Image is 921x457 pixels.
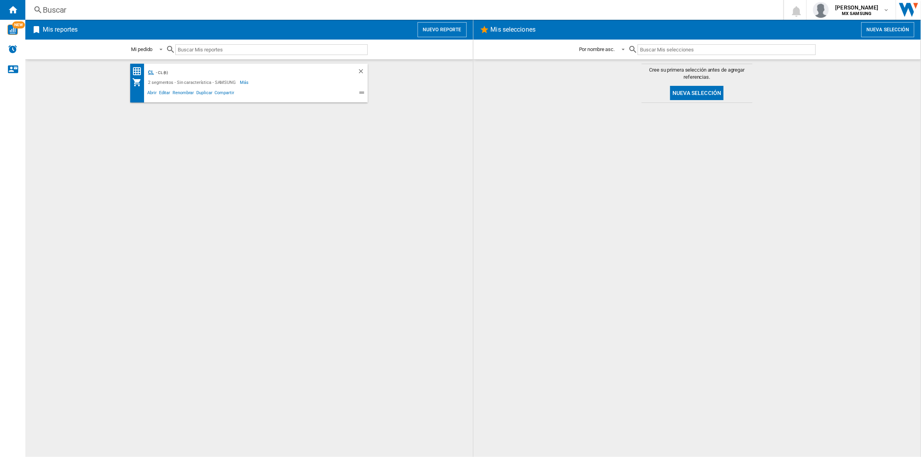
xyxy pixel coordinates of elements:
[132,78,146,87] div: Mi colección
[146,68,154,78] div: CL
[842,11,872,16] b: MX SAMSUNG
[12,21,25,28] span: NEW
[154,68,342,78] div: - CL (6)
[146,89,158,99] span: Abrir
[861,22,914,37] button: Nueva selección
[489,22,537,37] h2: Mis selecciones
[357,68,368,78] div: Borrar
[175,44,368,55] input: Buscar Mis reportes
[41,22,79,37] h2: Mis reportes
[131,46,152,52] div: Mi pedido
[43,4,763,15] div: Buscar
[158,89,171,99] span: Editar
[171,89,195,99] span: Renombrar
[132,66,146,76] div: Matriz de precios
[195,89,213,99] span: Duplicar
[638,44,815,55] input: Buscar Mis selecciones
[240,78,250,87] span: Más
[8,44,17,54] img: alerts-logo.svg
[418,22,467,37] button: Nuevo reporte
[813,2,829,18] img: profile.jpg
[146,78,240,87] div: 2 segmentos - Sin característica - SAMSUNG
[670,86,724,100] button: Nueva selección
[8,25,18,35] img: wise-card.svg
[642,66,752,81] span: Cree su primera selección antes de agregar referencias.
[579,46,615,52] div: Por nombre asc.
[213,89,235,99] span: Compartir
[835,4,878,11] span: [PERSON_NAME]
